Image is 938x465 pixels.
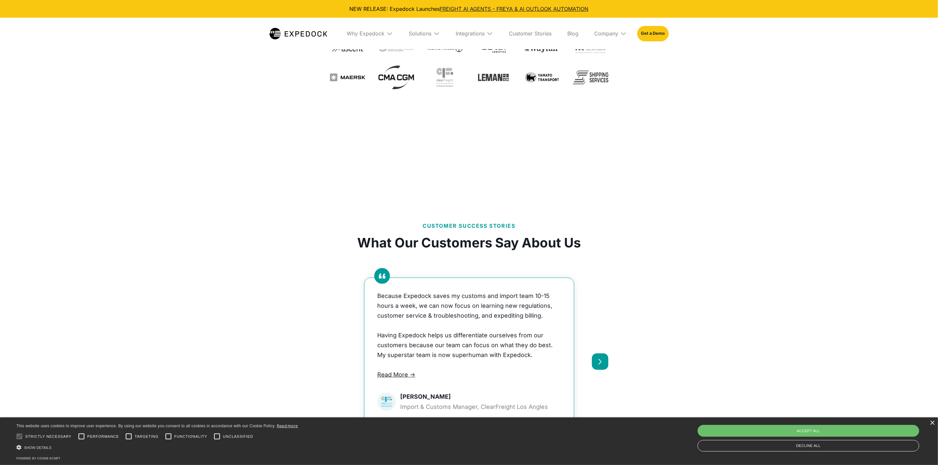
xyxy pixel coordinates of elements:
[504,18,557,49] a: Customer Stories
[357,235,581,251] h1: What Our Customers Say About Us
[404,18,445,49] div: Solutions
[378,321,561,330] p: ‍
[174,434,207,439] span: Functionality
[401,393,451,400] div: [PERSON_NAME]
[562,18,584,49] a: Blog
[135,434,158,439] span: Targeting
[440,6,589,12] a: FREIGHT AI AGENTS - FREYA & AI OUTLOOK AUTOMATION
[423,222,515,230] p: Customer Success Stories
[16,424,275,428] span: This website uses cookies to improve user experience. By using our website you consent to all coo...
[456,30,485,37] div: Integrations
[829,394,938,465] iframe: Chat Widget
[378,371,416,378] a: Read More ->
[594,30,618,37] div: Company
[16,444,298,451] div: Show details
[24,446,52,450] span: Show details
[450,18,498,49] div: Integrations
[330,266,608,457] div: carousel
[378,291,561,321] p: Because Expedock saves my customs and import team 10-15 hours a week, we can now focus on learnin...
[401,403,548,411] div: Import & Customs Manager, ClearFreight Los Angles
[16,456,60,460] a: Powered by cookie-script
[378,360,561,370] p: ‍
[25,434,72,439] span: Strictly necessary
[589,18,632,49] div: Company
[330,245,608,435] div: 1 of 2
[378,330,561,360] p: Having Expedock helps us differentiate ourselves from our customers because our team can focus on...
[5,5,933,12] div: NEW RELEASE: Expedock Launches
[592,353,608,370] div: next slide
[223,434,253,439] span: Unclassified
[409,30,431,37] div: Solutions
[277,423,298,428] a: Read more
[637,26,668,41] a: Get a Demo
[698,425,919,437] div: Accept all
[341,18,398,49] div: Why Expedock
[347,30,384,37] div: Why Expedock
[698,440,919,452] div: Decline all
[87,434,119,439] span: Performance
